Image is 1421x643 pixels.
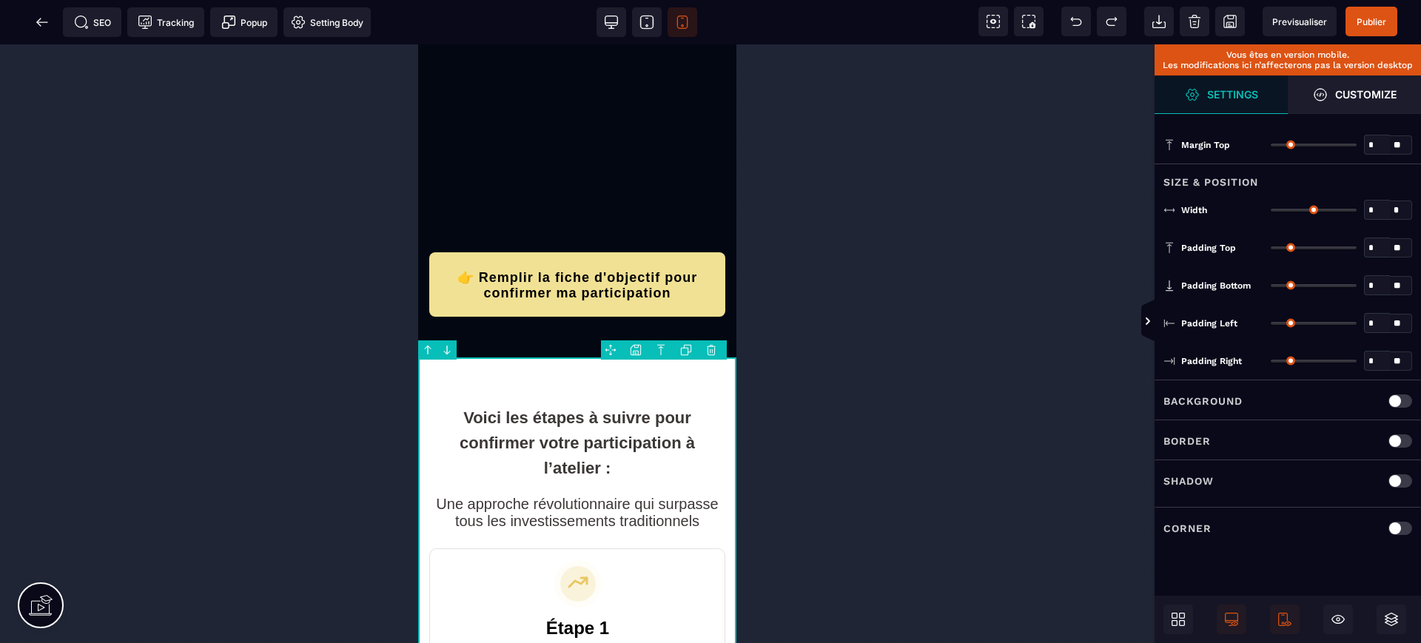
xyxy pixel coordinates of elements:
[145,619,243,631] b: bouton ci-dessus
[1357,16,1386,27] span: Publier
[1163,472,1214,490] p: Shadow
[1323,605,1353,634] span: Hide/Show Block
[221,15,267,30] span: Popup
[11,208,307,272] button: 👉 Remplir la fiche d'objectif pour confirmer ma participation
[1263,7,1337,36] span: Preview
[1270,605,1300,634] span: Mobile Only
[1163,432,1211,450] p: Border
[1155,75,1288,114] span: Settings
[1207,89,1258,100] strong: Settings
[1181,317,1237,329] span: Padding Left
[74,15,111,30] span: SEO
[978,7,1008,36] span: View components
[291,15,363,30] span: Setting Body
[1162,60,1414,70] p: Les modifications ici n’affecterons pas la version desktop
[1014,7,1044,36] span: Screenshot
[1181,355,1242,367] span: Padding Right
[136,516,184,563] img: 4c63a725c3b304b2c0a5e1a33d73ec16_growth-icon.svg
[1162,50,1414,60] p: Vous êtes en version mobile.
[1335,89,1397,100] strong: Customize
[1163,392,1243,410] p: Background
[1163,519,1212,537] p: Corner
[128,573,191,593] b: Étape 1
[1181,139,1230,151] span: Margin Top
[11,444,307,493] h2: Une approche révolutionnaire qui surpasse tous les investissements traditionnels
[1181,204,1207,216] span: Width
[11,354,307,444] h1: Voici les étapes à suivre pour confirmer votre participation à l’atelier :
[1217,605,1246,634] span: Desktop Only
[1272,16,1327,27] span: Previsualiser
[1155,164,1421,191] div: Size & Position
[44,605,184,618] b: Remplissez le formulaire
[1377,605,1406,634] span: Open Layers
[1288,75,1421,114] span: Open Style Manager
[138,15,194,30] span: Tracking
[1181,242,1236,254] span: Padding Top
[1181,280,1251,292] span: Padding Bottom
[1163,605,1193,634] span: Open Blocks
